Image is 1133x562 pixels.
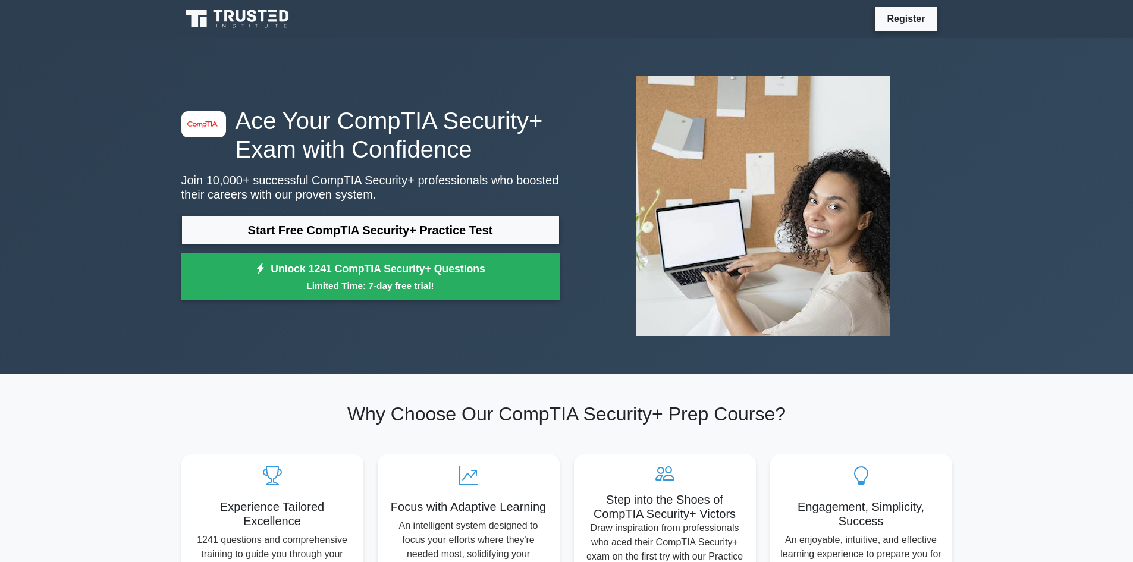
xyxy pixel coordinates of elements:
[181,216,560,244] a: Start Free CompTIA Security+ Practice Test
[583,492,746,521] h5: Step into the Shoes of CompTIA Security+ Victors
[880,11,932,26] a: Register
[191,500,354,528] h5: Experience Tailored Excellence
[181,106,560,164] h1: Ace Your CompTIA Security+ Exam with Confidence
[387,500,550,514] h5: Focus with Adaptive Learning
[780,500,943,528] h5: Engagement, Simplicity, Success
[196,279,545,293] small: Limited Time: 7-day free trial!
[181,403,952,425] h2: Why Choose Our CompTIA Security+ Prep Course?
[181,173,560,202] p: Join 10,000+ successful CompTIA Security+ professionals who boosted their careers with our proven...
[181,253,560,301] a: Unlock 1241 CompTIA Security+ QuestionsLimited Time: 7-day free trial!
